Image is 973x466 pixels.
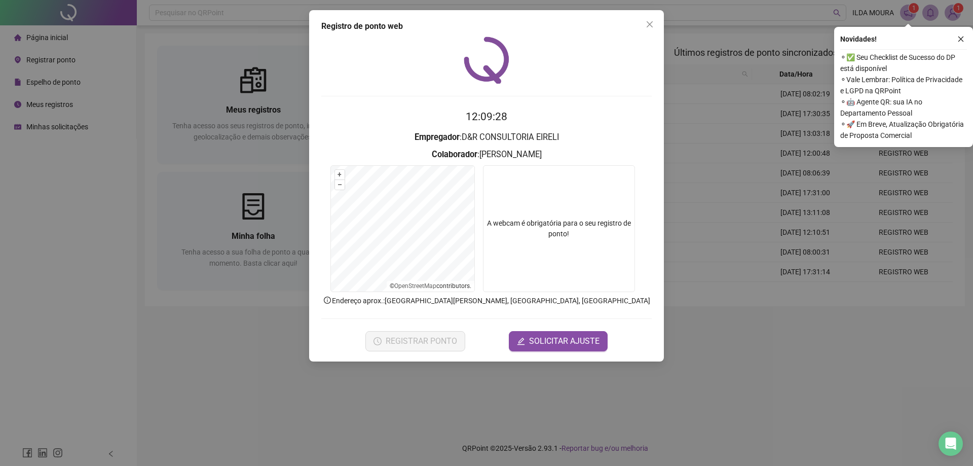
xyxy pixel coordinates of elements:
[321,148,652,161] h3: : [PERSON_NAME]
[466,111,507,123] time: 12:09:28
[957,35,964,43] span: close
[517,337,525,345] span: edit
[509,331,608,351] button: editSOLICITAR AJUSTE
[840,119,967,141] span: ⚬ 🚀 Em Breve, Atualização Obrigatória de Proposta Comercial
[939,432,963,456] div: Open Intercom Messenger
[483,165,635,292] div: A webcam é obrigatória para o seu registro de ponto!
[646,20,654,28] span: close
[642,16,658,32] button: Close
[335,170,345,180] button: +
[840,96,967,119] span: ⚬ 🤖 Agente QR: sua IA no Departamento Pessoal
[321,295,652,306] p: Endereço aprox. : [GEOGRAPHIC_DATA][PERSON_NAME], [GEOGRAPHIC_DATA], [GEOGRAPHIC_DATA]
[415,132,460,142] strong: Empregador
[323,296,332,305] span: info-circle
[365,331,465,351] button: REGISTRAR PONTO
[394,282,436,290] a: OpenStreetMap
[840,52,967,74] span: ⚬ ✅ Seu Checklist de Sucesso do DP está disponível
[432,150,477,159] strong: Colaborador
[840,74,967,96] span: ⚬ Vale Lembrar: Política de Privacidade e LGPD na QRPoint
[464,37,509,84] img: QRPoint
[529,335,600,347] span: SOLICITAR AJUSTE
[840,33,877,45] span: Novidades !
[390,282,471,290] li: © contributors.
[321,131,652,144] h3: : D&R CONSULTORIA EIRELI
[335,180,345,190] button: –
[321,20,652,32] div: Registro de ponto web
